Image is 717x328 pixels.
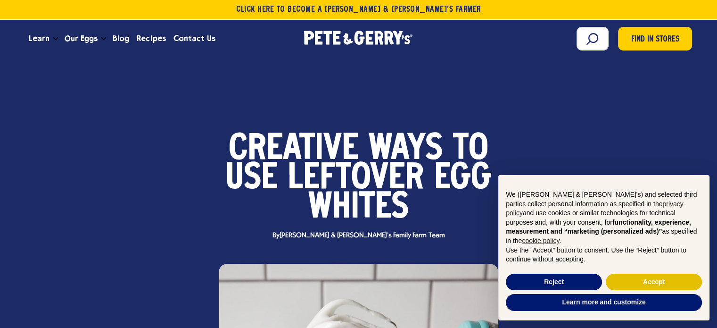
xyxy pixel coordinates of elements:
[506,274,602,291] button: Reject
[522,237,559,244] a: cookie policy
[101,37,106,41] button: Open the dropdown menu for Our Eggs
[369,135,443,164] span: Ways
[65,33,98,44] span: Our Eggs
[226,164,278,193] span: Use
[280,232,445,239] span: [PERSON_NAME] & [PERSON_NAME]'s Family Farm Team
[53,37,58,41] button: Open the dropdown menu for Learn
[631,34,679,46] span: Find in Stores
[491,168,717,328] div: Notice
[113,33,129,44] span: Blog
[606,274,702,291] button: Accept
[109,26,133,51] a: Blog
[137,33,165,44] span: Recipes
[133,26,169,51] a: Recipes
[453,135,488,164] span: to
[229,135,358,164] span: Creative
[25,26,53,51] a: Learn
[170,26,219,51] a: Contact Us
[506,190,702,246] p: We ([PERSON_NAME] & [PERSON_NAME]'s) and selected third parties collect personal information as s...
[267,232,449,239] span: By
[618,27,692,50] a: Find in Stores
[308,193,409,223] span: Whites
[29,33,49,44] span: Learn
[61,26,101,51] a: Our Eggs
[173,33,215,44] span: Contact Us
[577,27,609,50] input: Search
[288,164,424,193] span: Leftover
[506,294,702,311] button: Learn more and customize
[434,164,492,193] span: Egg
[506,246,702,264] p: Use the “Accept” button to consent. Use the “Reject” button to continue without accepting.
